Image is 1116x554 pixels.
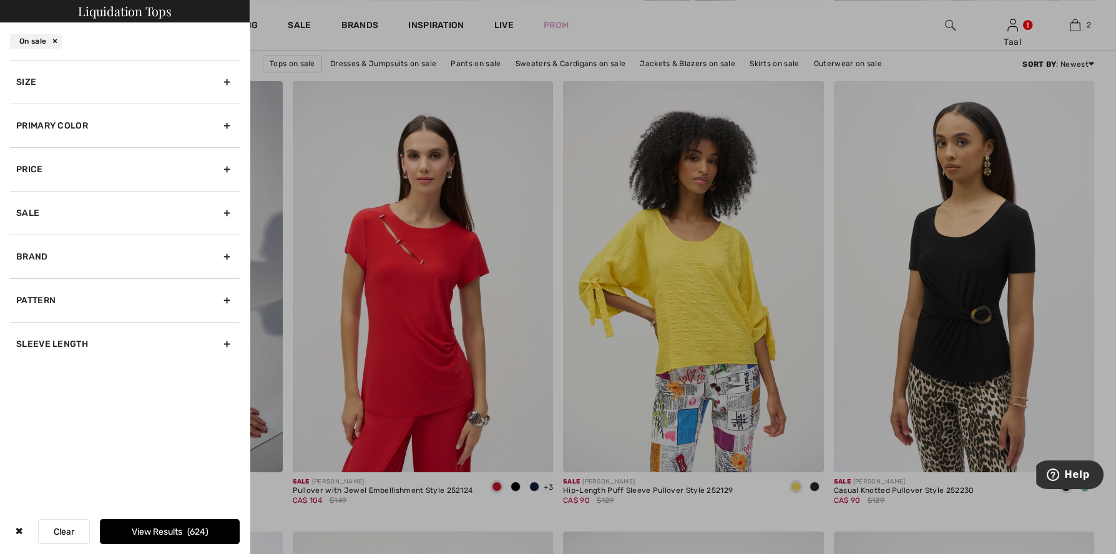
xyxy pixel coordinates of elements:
[100,519,240,544] button: View Results624
[10,278,240,322] div: Pattern
[10,60,240,104] div: Size
[10,147,240,191] div: Price
[10,191,240,235] div: Sale
[10,34,62,49] div: On sale
[10,322,240,366] div: Sleeve length
[187,527,208,537] span: 624
[10,519,28,544] div: ✖
[1036,460,1104,492] iframe: Opens a widget where you can find more information
[38,519,90,544] button: Clear
[10,104,240,147] div: Primary Color
[10,235,240,278] div: Brand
